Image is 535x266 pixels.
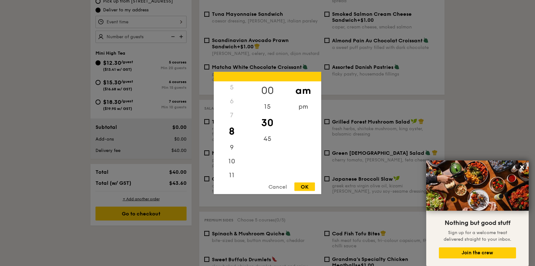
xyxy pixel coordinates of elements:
[214,94,249,108] div: 6
[249,132,285,146] div: 45
[214,168,249,182] div: 11
[249,100,285,114] div: 15
[214,122,249,141] div: 8
[214,108,249,122] div: 7
[262,183,293,191] div: Cancel
[249,82,285,100] div: 00
[214,141,249,154] div: 9
[444,230,511,242] span: Sign up for a welcome treat delivered straight to your inbox.
[249,114,285,132] div: 30
[517,162,527,172] button: Close
[294,183,315,191] div: OK
[445,219,510,227] span: Nothing but good stuff
[285,82,321,100] div: am
[214,154,249,168] div: 10
[426,160,529,211] img: DSC07876-Edit02-Large.jpeg
[439,247,516,258] button: Join the crew
[285,100,321,114] div: pm
[214,81,249,94] div: 5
